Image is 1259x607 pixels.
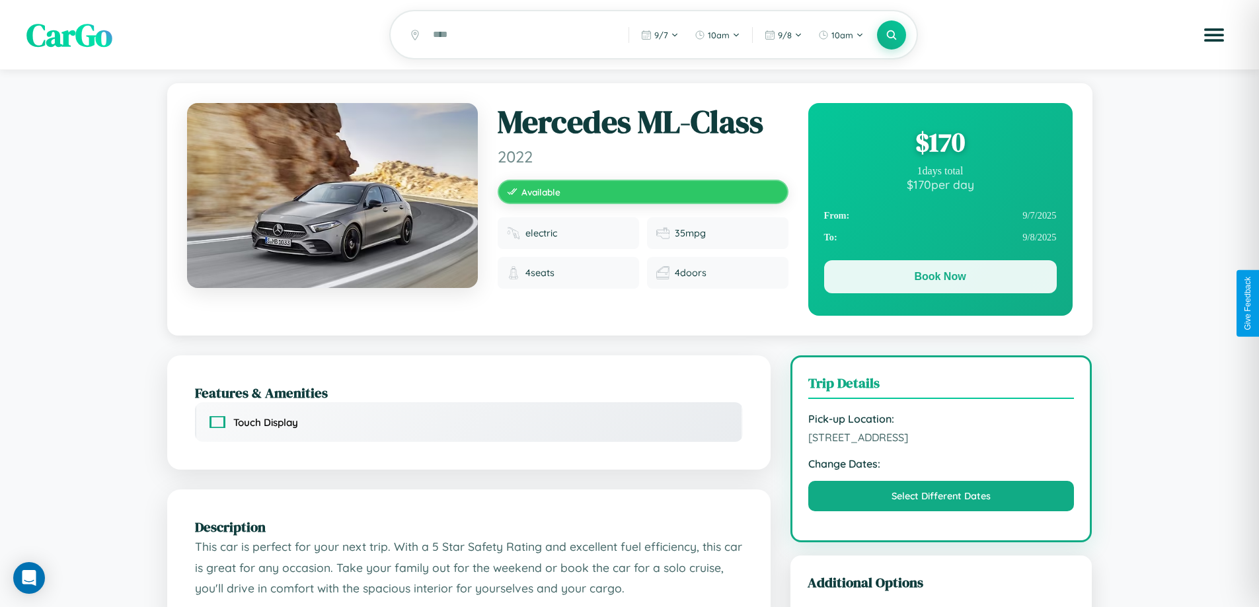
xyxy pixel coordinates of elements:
[498,103,788,141] h1: Mercedes ML-Class
[812,24,870,46] button: 10am
[688,24,747,46] button: 10am
[656,227,669,240] img: Fuel efficiency
[708,30,730,40] span: 10am
[654,30,668,40] span: 9 / 7
[1196,17,1233,54] button: Open menu
[808,573,1075,592] h3: Additional Options
[675,227,706,239] span: 35 mpg
[831,30,853,40] span: 10am
[808,457,1075,470] strong: Change Dates:
[824,205,1057,227] div: 9 / 7 / 2025
[1243,277,1252,330] div: Give Feedback
[808,431,1075,444] span: [STREET_ADDRESS]
[808,412,1075,425] strong: Pick-up Location:
[498,147,788,166] span: 2022
[195,383,743,402] h2: Features & Amenities
[824,124,1057,160] div: $ 170
[507,266,520,279] img: Seats
[824,210,850,221] strong: From:
[808,373,1075,399] h3: Trip Details
[656,266,669,279] img: Doors
[525,267,554,279] span: 4 seats
[808,481,1075,511] button: Select Different Dates
[758,24,809,46] button: 9/8
[26,13,112,57] span: CarGo
[778,30,792,40] span: 9 / 8
[525,227,557,239] span: electric
[824,177,1057,192] div: $ 170 per day
[521,186,560,197] span: Available
[824,260,1057,293] button: Book Now
[233,416,298,429] span: Touch Display
[634,24,685,46] button: 9/7
[195,517,743,536] h2: Description
[13,562,45,594] div: Open Intercom Messenger
[187,103,478,288] img: Mercedes ML-Class 2022
[824,227,1057,248] div: 9 / 8 / 2025
[824,165,1057,177] div: 1 days total
[195,536,743,599] p: This car is perfect for your next trip. With a 5 Star Safety Rating and excellent fuel efficiency...
[824,232,837,243] strong: To:
[675,267,706,279] span: 4 doors
[507,227,520,240] img: Fuel type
